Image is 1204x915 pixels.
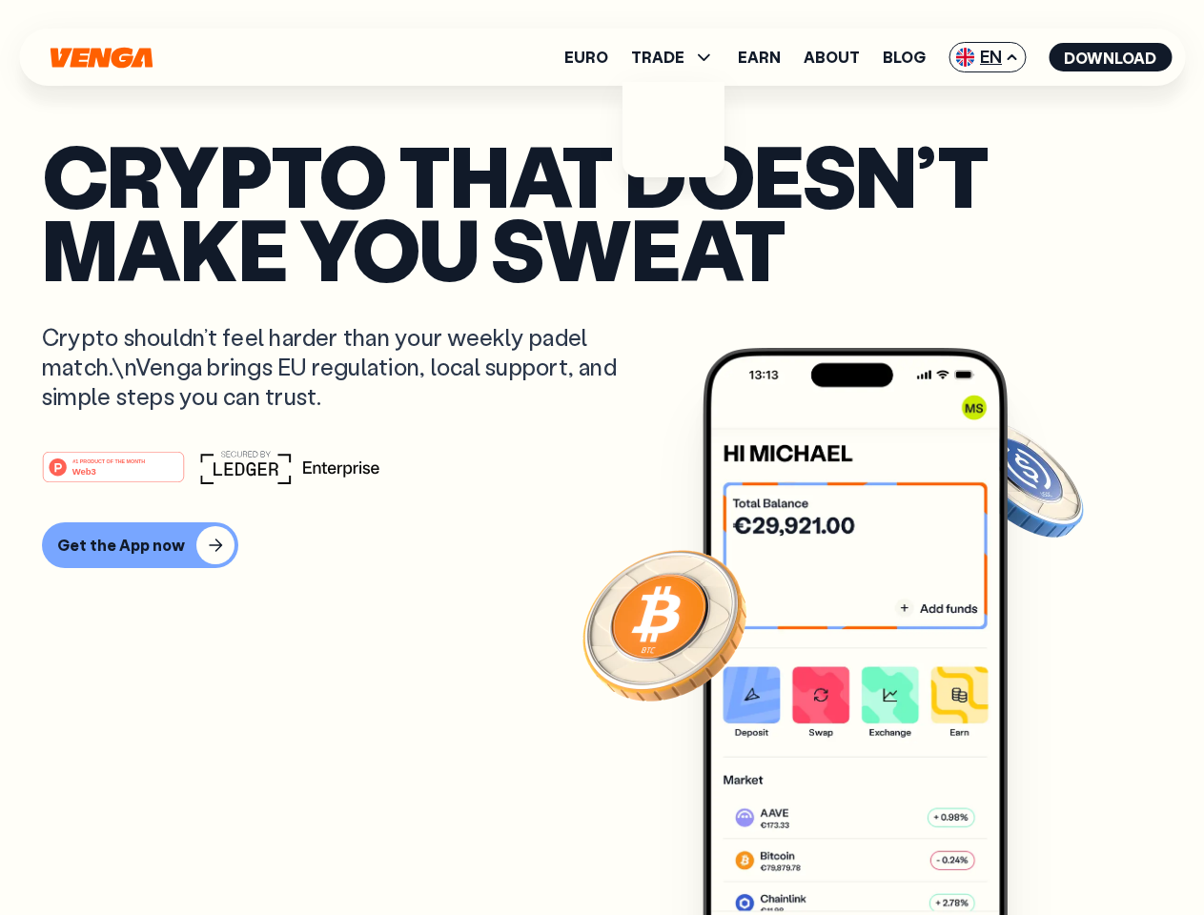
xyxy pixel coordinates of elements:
svg: Home [48,47,154,69]
div: Get the App now [57,536,185,555]
tspan: Web3 [72,465,96,476]
span: TRADE [631,50,684,65]
p: Crypto that doesn’t make you sweat [42,138,1162,284]
tspan: #1 PRODUCT OF THE MONTH [72,457,145,463]
a: Earn [738,50,781,65]
p: Crypto shouldn’t feel harder than your weekly padel match.\nVenga brings EU regulation, local sup... [42,322,644,412]
a: About [804,50,860,65]
img: Bitcoin [579,539,750,710]
span: TRADE [631,46,715,69]
a: Blog [883,50,926,65]
a: #1 PRODUCT OF THE MONTHWeb3 [42,462,185,487]
a: Get the App now [42,522,1162,568]
img: USDC coin [950,410,1088,547]
button: Get the App now [42,522,238,568]
span: EN [949,42,1026,72]
a: Euro [564,50,608,65]
button: Download [1049,43,1172,71]
img: flag-uk [955,48,974,67]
